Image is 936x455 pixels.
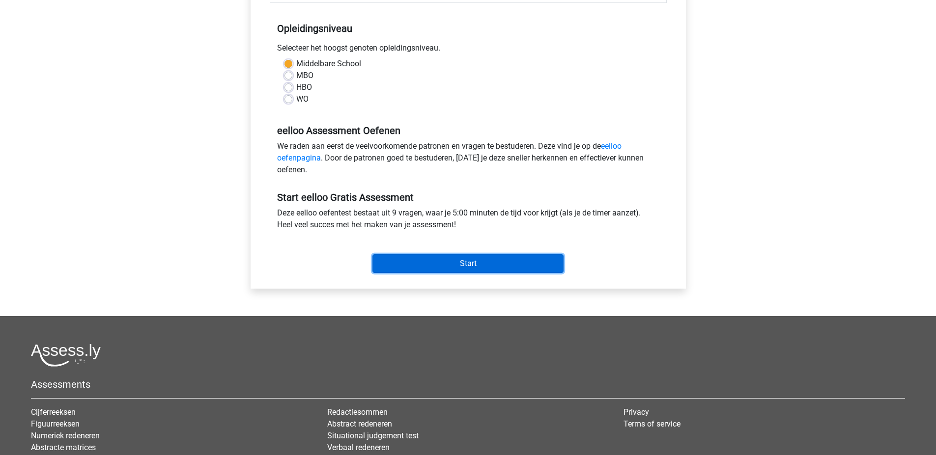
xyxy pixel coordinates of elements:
a: Abstracte matrices [31,443,96,452]
a: Figuurreeksen [31,419,80,428]
div: Selecteer het hoogst genoten opleidingsniveau. [270,42,667,58]
h5: Start eelloo Gratis Assessment [277,191,659,203]
label: Middelbare School [296,58,361,70]
h5: Opleidingsniveau [277,19,659,38]
a: Cijferreeksen [31,407,76,417]
div: We raden aan eerst de veelvoorkomende patronen en vragen te bestuderen. Deze vind je op de . Door... [270,140,667,180]
label: MBO [296,70,313,81]
a: Verbaal redeneren [327,443,390,452]
h5: Assessments [31,378,905,390]
a: Redactiesommen [327,407,388,417]
h5: eelloo Assessment Oefenen [277,125,659,136]
label: WO [296,93,309,105]
a: Abstract redeneren [327,419,392,428]
div: Deze eelloo oefentest bestaat uit 9 vragen, waar je 5:00 minuten de tijd voor krijgt (als je de t... [270,207,667,235]
label: HBO [296,81,312,93]
input: Start [372,254,564,273]
img: Assessly logo [31,344,101,367]
a: Privacy [624,407,649,417]
a: Situational judgement test [327,431,419,440]
a: Numeriek redeneren [31,431,100,440]
a: Terms of service [624,419,681,428]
